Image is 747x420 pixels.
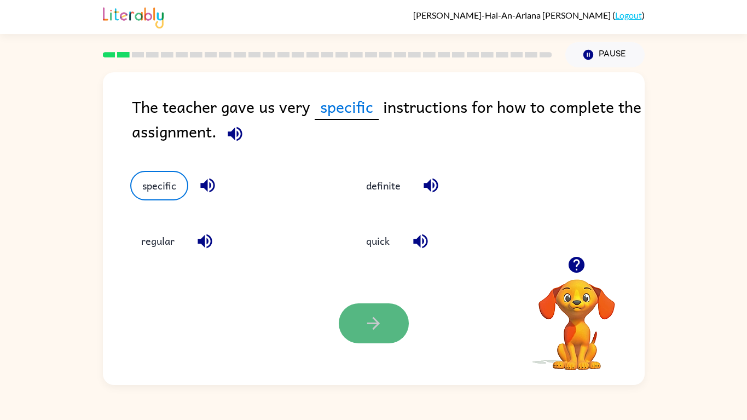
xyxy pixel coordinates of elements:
[565,42,645,67] button: Pause
[413,10,645,20] div: ( )
[103,4,164,28] img: Literably
[355,226,401,256] button: quick
[130,171,188,200] button: specific
[413,10,612,20] span: [PERSON_NAME]-Hai-An-Ariana [PERSON_NAME]
[615,10,642,20] a: Logout
[315,94,379,120] span: specific
[522,262,632,372] video: Your browser must support playing .mp4 files to use Literably. Please try using another browser.
[130,226,186,256] button: regular
[132,94,645,149] div: The teacher gave us very instructions for how to complete the assignment.
[355,171,412,200] button: definite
